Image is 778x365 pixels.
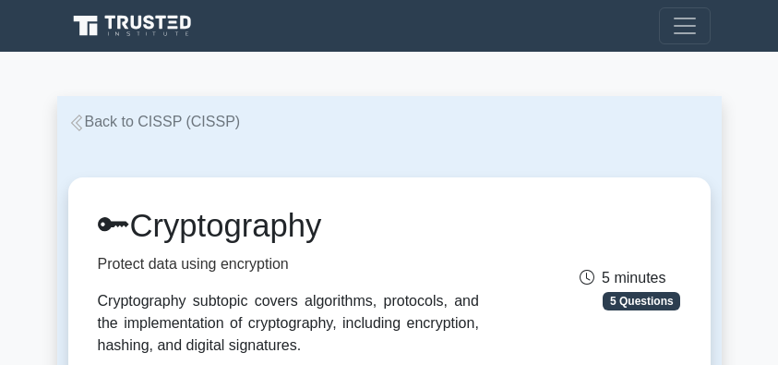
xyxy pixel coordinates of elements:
[98,207,479,246] h1: Cryptography
[603,292,680,310] span: 5 Questions
[68,114,241,129] a: Back to CISSP (CISSP)
[659,7,711,44] button: Toggle navigation
[98,290,479,357] div: Cryptography subtopic covers algorithms, protocols, and the implementation of cryptography, inclu...
[580,270,665,286] span: 5 minutes
[98,253,479,275] p: Protect data using encryption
